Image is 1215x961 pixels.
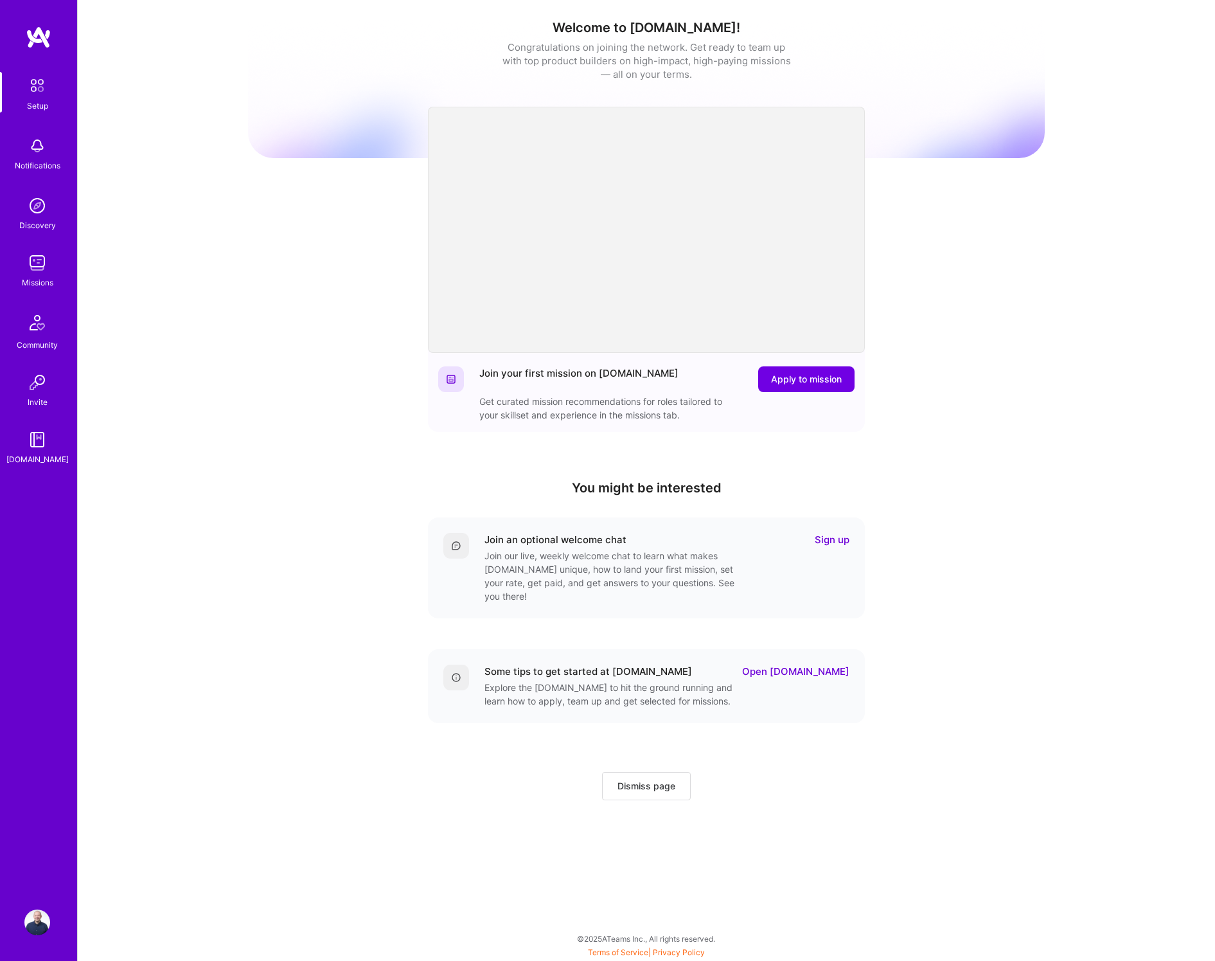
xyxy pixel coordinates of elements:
div: Community [17,338,58,352]
img: Details [451,672,461,683]
div: Join an optional welcome chat [484,533,626,546]
img: Website [446,374,456,384]
img: User Avatar [24,910,50,935]
button: Apply to mission [758,366,855,392]
div: Some tips to get started at [DOMAIN_NAME] [484,665,692,678]
a: User Avatar [21,910,53,935]
img: logo [26,26,51,49]
img: guide book [24,427,50,453]
span: Dismiss page [617,780,675,793]
img: bell [24,133,50,159]
h4: You might be interested [428,480,865,496]
img: Comment [451,541,461,551]
span: Apply to mission [771,373,842,386]
a: Open [DOMAIN_NAME] [742,665,849,678]
div: Get curated mission recommendations for roles tailored to your skillset and experience in the mis... [479,395,736,422]
span: | [588,948,705,957]
img: discovery [24,193,50,219]
iframe: video [428,107,865,353]
div: Join your first mission on [DOMAIN_NAME] [479,366,678,392]
div: Explore the [DOMAIN_NAME] to hit the ground running and learn how to apply, team up and get selec... [484,681,741,708]
div: [DOMAIN_NAME] [6,453,69,466]
h1: Welcome to [DOMAIN_NAME]! [248,20,1045,35]
div: Invite [28,395,48,409]
a: Privacy Policy [653,948,705,957]
img: setup [24,72,51,99]
div: © 2025 ATeams Inc., All rights reserved. [77,922,1215,955]
div: Congratulations on joining the network. Get ready to team up with top product builders on high-im... [502,40,791,81]
div: Missions [22,276,53,289]
div: Notifications [15,159,60,172]
img: teamwork [24,250,50,276]
a: Terms of Service [588,948,648,957]
div: Discovery [19,219,56,232]
div: Join our live, weekly welcome chat to learn what makes [DOMAIN_NAME] unique, how to land your fir... [484,549,741,603]
a: Sign up [815,533,849,546]
img: Community [22,307,53,338]
div: Setup [27,99,48,112]
button: Dismiss page [602,772,691,800]
img: Invite [24,370,50,395]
